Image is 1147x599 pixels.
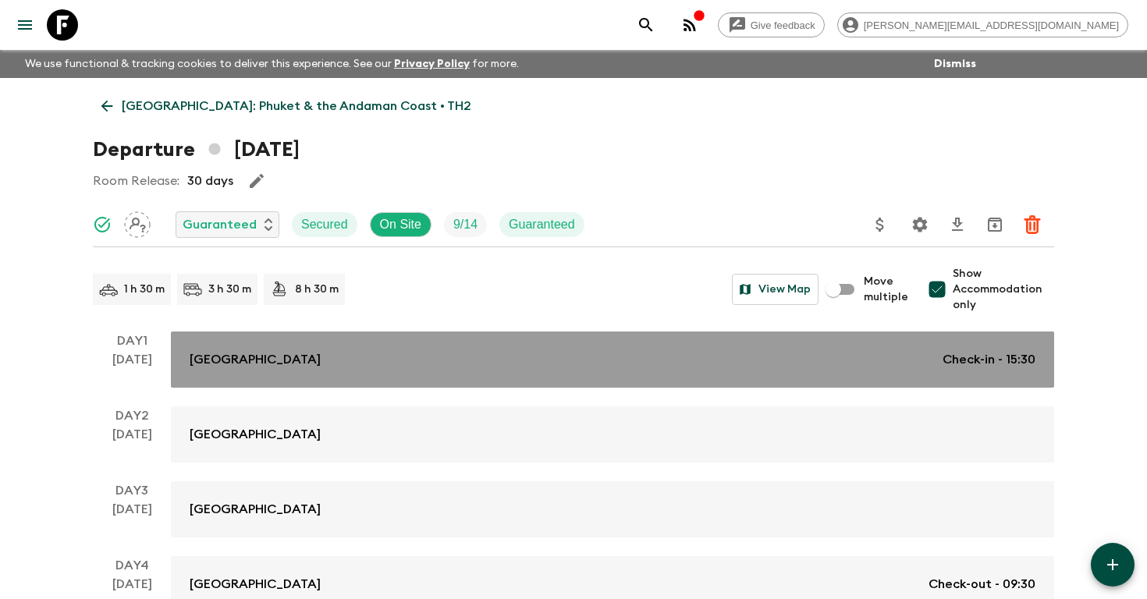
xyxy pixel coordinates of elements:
[394,58,470,69] a: Privacy Policy
[904,209,936,240] button: Settings
[93,406,171,425] p: Day 2
[190,575,321,594] p: [GEOGRAPHIC_DATA]
[1017,209,1048,240] button: Delete
[444,212,487,237] div: Trip Fill
[630,9,662,41] button: search adventures
[301,215,348,234] p: Secured
[942,209,973,240] button: Download CSV
[93,172,179,190] p: Room Release:
[208,282,251,297] p: 3 h 30 m
[187,172,233,190] p: 30 days
[171,331,1054,388] a: [GEOGRAPHIC_DATA]Check-in - 15:30
[112,425,152,463] div: [DATE]
[93,481,171,500] p: Day 3
[979,209,1010,240] button: Archive (Completed, Cancelled or Unsynced Departures only)
[124,216,151,229] span: Assign pack leader
[171,481,1054,537] a: [GEOGRAPHIC_DATA]
[943,350,1035,369] p: Check-in - 15:30
[183,215,257,234] p: Guaranteed
[112,350,152,388] div: [DATE]
[93,215,112,234] svg: Synced Successfully
[930,53,980,75] button: Dismiss
[190,350,321,369] p: [GEOGRAPHIC_DATA]
[370,212,431,237] div: On Site
[93,331,171,350] p: Day 1
[953,266,1054,313] span: Show Accommodation only
[865,209,896,240] button: Update Price, Early Bird Discount and Costs
[112,500,152,537] div: [DATE]
[122,97,471,115] p: [GEOGRAPHIC_DATA]: Phuket & the Andaman Coast • TH2
[380,215,421,234] p: On Site
[453,215,478,234] p: 9 / 14
[292,212,357,237] div: Secured
[93,556,171,575] p: Day 4
[509,215,575,234] p: Guaranteed
[190,500,321,519] p: [GEOGRAPHIC_DATA]
[9,9,41,41] button: menu
[124,282,165,297] p: 1 h 30 m
[295,282,339,297] p: 8 h 30 m
[93,90,480,122] a: [GEOGRAPHIC_DATA]: Phuket & the Andaman Coast • TH2
[864,274,909,305] span: Move multiple
[742,19,824,31] span: Give feedback
[171,406,1054,463] a: [GEOGRAPHIC_DATA]
[93,134,300,165] h1: Departure [DATE]
[718,12,825,37] a: Give feedback
[929,575,1035,594] p: Check-out - 09:30
[19,50,525,78] p: We use functional & tracking cookies to deliver this experience. See our for more.
[855,19,1127,31] span: [PERSON_NAME][EMAIL_ADDRESS][DOMAIN_NAME]
[837,12,1128,37] div: [PERSON_NAME][EMAIL_ADDRESS][DOMAIN_NAME]
[190,425,321,444] p: [GEOGRAPHIC_DATA]
[732,274,819,305] button: View Map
